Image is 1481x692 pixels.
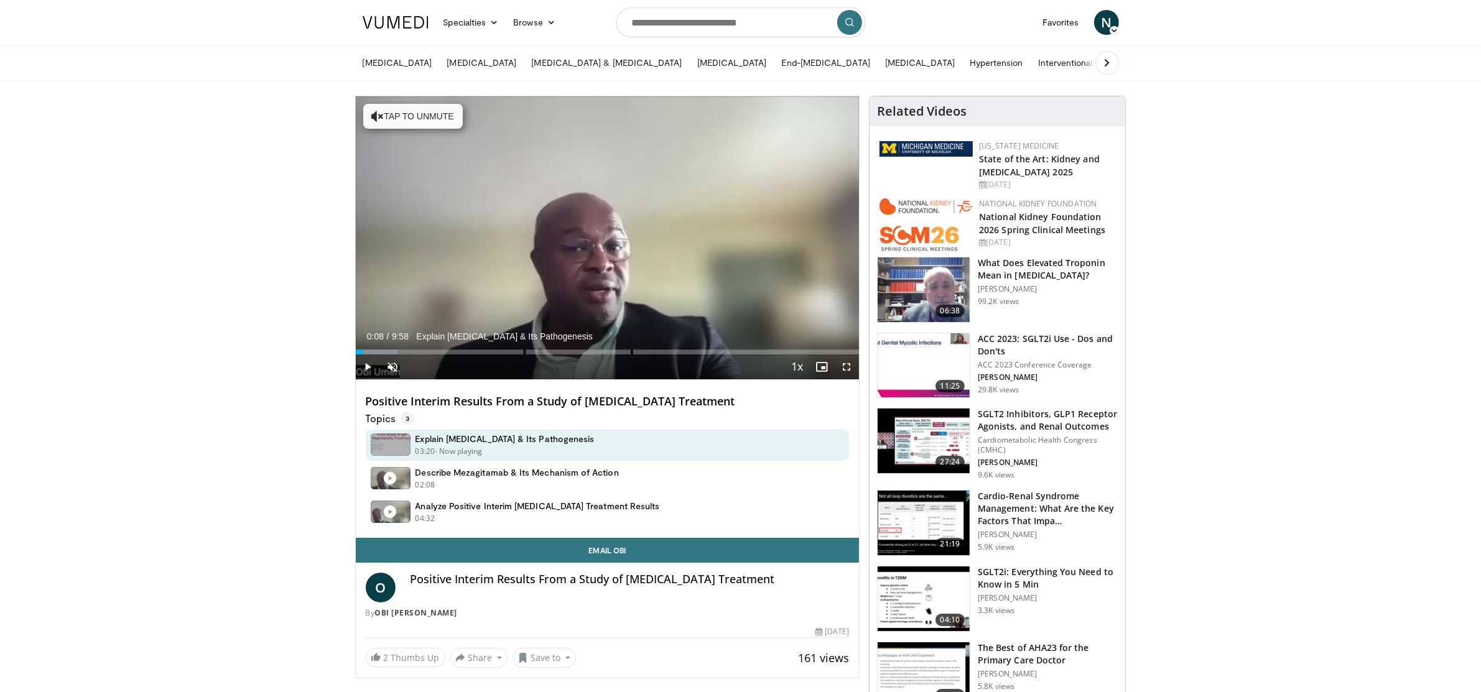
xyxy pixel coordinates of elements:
[355,50,440,75] a: [MEDICAL_DATA]
[815,626,849,637] div: [DATE]
[878,50,962,75] a: [MEDICAL_DATA]
[978,542,1014,552] p: 5.9K views
[416,467,619,478] h4: Describe Mezagitamab & Its Mechanism of Action
[880,141,973,157] img: 5ed80e7a-0811-4ad9-9c3a-04de684f05f4.png.150x105_q85_autocrop_double_scale_upscale_version-0.2.png
[450,648,508,668] button: Share
[877,333,1118,399] a: 11:25 ACC 2023: SGLT2i Use - Dos and Don'ts ACC 2023 Conference Coverage [PERSON_NAME] 29.8K views
[978,257,1118,282] h3: What Does Elevated Troponin Mean in [MEDICAL_DATA]?
[962,50,1031,75] a: Hypertension
[384,652,389,663] span: 2
[978,284,1118,294] p: [PERSON_NAME]
[356,96,860,380] video-js: Video Player
[877,490,1118,556] a: 21:19 Cardio-Renal Syndrome Management: What Are the Key Factors That Impa… [PERSON_NAME] 5.9K views
[935,380,965,392] span: 11:25
[978,333,1118,358] h3: ACC 2023: SGLT2i Use - Dos and Don'ts
[616,7,865,37] input: Search topics, interventions
[878,491,970,555] img: 68880e59-0076-413d-b1a5-e8fc6db9bbc2.150x105_q85_crop-smart_upscale.jpg
[774,50,878,75] a: End-[MEDICAL_DATA]
[366,607,850,619] div: By
[411,573,850,586] h4: Positive Interim Results From a Study of [MEDICAL_DATA] Treatment
[798,650,849,665] span: 161 views
[878,257,970,322] img: 98daf78a-1d22-4ebe-927e-10afe95ffd94.150x105_q85_crop-smart_upscale.jpg
[784,354,809,379] button: Playback Rate
[524,50,689,75] a: [MEDICAL_DATA] & [MEDICAL_DATA]
[978,408,1118,433] h3: SGLT2 Inhibitors, GLP1 Receptor Agonists, and Renal Outcomes
[809,354,834,379] button: Enable picture-in-picture mode
[978,593,1118,603] p: [PERSON_NAME]
[880,198,973,251] img: 79503c0a-d5ce-4e31-88bd-91ebf3c563fb.png.150x105_q85_autocrop_double_scale_upscale_version-0.2.png
[387,331,389,341] span: /
[978,681,1014,691] p: 5.8K views
[356,349,860,354] div: Progress Bar
[877,566,1118,632] a: 04:10 SGLT2i: Everything You Need to Know in 5 Min [PERSON_NAME] 3.3K views
[366,395,850,408] h4: Positive Interim Results From a Study of [MEDICAL_DATA] Treatment
[356,538,860,563] a: Email Obi
[877,104,967,119] h4: Related Videos
[978,642,1118,667] h3: The Best of AHA23 for the Primary Care Doctor
[416,513,435,524] p: 04:32
[439,50,524,75] a: [MEDICAL_DATA]
[506,10,563,35] a: Browse
[366,412,414,425] p: Topics
[401,412,414,425] span: 3
[978,606,1014,616] p: 3.3K views
[979,198,1097,209] a: National Kidney Foundation
[979,179,1115,190] div: [DATE]
[935,305,965,317] span: 06:38
[416,479,435,491] p: 02:08
[978,458,1118,468] p: [PERSON_NAME]
[978,490,1118,527] h3: Cardio-Renal Syndrome Management: What Are the Key Factors That Impa…
[978,669,1118,679] p: [PERSON_NAME]
[356,354,381,379] button: Play
[978,385,1019,395] p: 29.8K views
[366,573,396,602] a: O
[416,331,593,342] span: Explain [MEDICAL_DATA] & Its Pathogenesis
[363,104,463,129] button: Tap to unmute
[513,648,576,668] button: Save to
[978,372,1118,382] p: [PERSON_NAME]
[878,566,970,631] img: 2f55ff1b-7dfd-45fe-8fd0-c2d52ecd058d.150x105_q85_crop-smart_upscale.jpg
[435,446,483,457] p: - Now playing
[375,607,458,618] a: Obi [PERSON_NAME]
[366,648,445,667] a: 2 Thumbs Up
[436,10,506,35] a: Specialties
[978,435,1118,455] p: Cardiometabolic Health Congress (CMHC)
[978,297,1019,307] p: 99.2K views
[416,501,660,512] h4: Analyze Positive Interim [MEDICAL_DATA] Treatment Results
[363,16,429,29] img: VuMedi Logo
[979,141,1059,151] a: [US_STATE] Medicine
[935,614,965,626] span: 04:10
[381,354,406,379] button: Unmute
[979,153,1100,178] a: State of the Art: Kidney and [MEDICAL_DATA] 2025
[979,211,1105,236] a: National Kidney Foundation 2026 Spring Clinical Meetings
[979,237,1115,248] div: [DATE]
[935,538,965,550] span: 21:19
[1031,50,1149,75] a: Interventional Nephrology
[978,566,1118,591] h3: SGLT2i: Everything You Need to Know in 5 Min
[416,433,595,445] h4: Explain [MEDICAL_DATA] & Its Pathogenesis
[978,470,1014,480] p: 9.6K views
[416,446,435,457] p: 03:20
[690,50,774,75] a: [MEDICAL_DATA]
[877,408,1118,480] a: 27:24 SGLT2 Inhibitors, GLP1 Receptor Agonists, and Renal Outcomes Cardiometabolic Health Congres...
[935,456,965,468] span: 27:24
[978,530,1118,540] p: [PERSON_NAME]
[367,331,384,341] span: 0:08
[1035,10,1087,35] a: Favorites
[392,331,409,341] span: 9:58
[878,333,970,398] img: 9258cdf1-0fbf-450b-845f-99397d12d24a.150x105_q85_crop-smart_upscale.jpg
[978,360,1118,370] p: ACC 2023 Conference Coverage
[834,354,859,379] button: Fullscreen
[877,257,1118,323] a: 06:38 What Does Elevated Troponin Mean in [MEDICAL_DATA]? [PERSON_NAME] 99.2K views
[878,408,970,473] img: 5200eabc-bf1e-448d-82ed-58aa581545cf.150x105_q85_crop-smart_upscale.jpg
[1094,10,1119,35] a: N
